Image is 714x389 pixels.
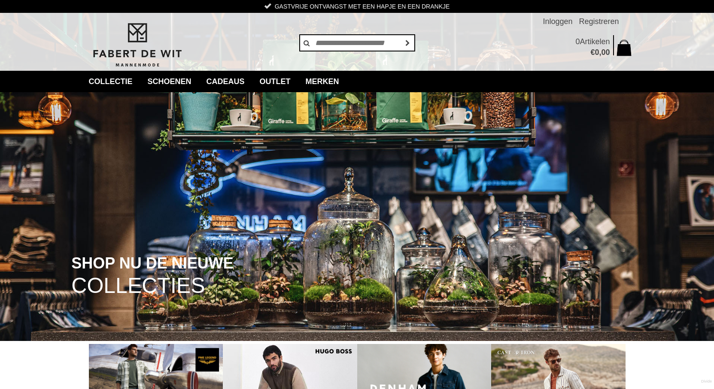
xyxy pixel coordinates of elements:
[590,48,595,57] span: €
[71,275,205,297] span: COLLECTIES
[601,48,610,57] span: 00
[575,37,580,46] span: 0
[299,71,346,92] a: Merken
[701,376,712,387] a: Divide
[599,48,601,57] span: ,
[543,13,572,30] a: Inloggen
[579,13,619,30] a: Registreren
[82,71,139,92] a: collectie
[141,71,198,92] a: Schoenen
[71,255,233,271] span: SHOP NU DE NIEUWE
[253,71,297,92] a: Outlet
[89,22,185,68] img: Fabert de Wit
[200,71,251,92] a: Cadeaus
[595,48,599,57] span: 0
[580,37,610,46] span: Artikelen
